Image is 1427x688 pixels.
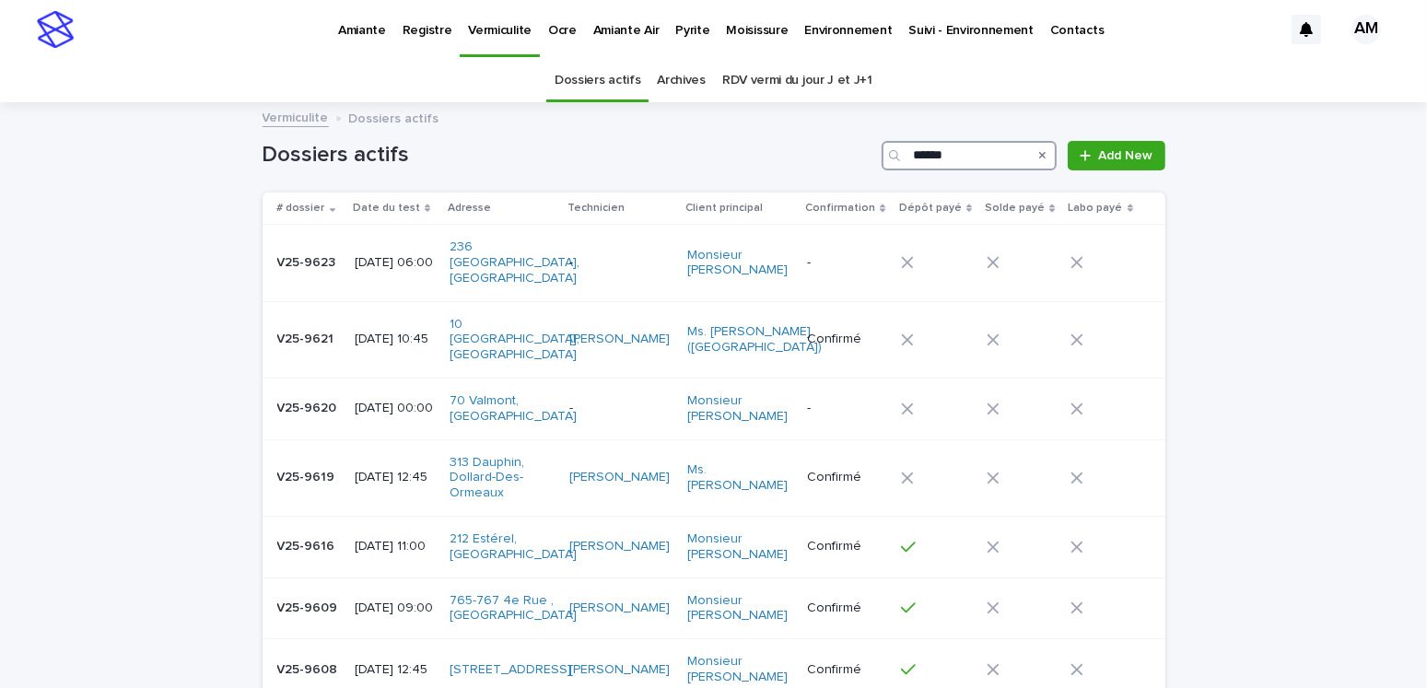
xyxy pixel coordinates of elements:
[685,198,763,218] p: Client principal
[722,59,872,102] a: RDV vermi du jour J et J+1
[277,535,339,554] p: V25-9616
[687,593,790,624] a: Monsieur [PERSON_NAME]
[687,248,790,279] a: Monsieur [PERSON_NAME]
[805,198,875,218] p: Confirmation
[349,107,439,127] p: Dossiers actifs
[355,662,435,678] p: [DATE] 12:45
[450,317,579,363] a: 10 [GEOGRAPHIC_DATA], [GEOGRAPHIC_DATA]
[569,332,670,347] a: [PERSON_NAME]
[687,393,790,425] a: Monsieur [PERSON_NAME]
[277,597,342,616] p: V25-9609
[263,225,1165,301] tr: V25-9623V25-9623 [DATE] 06:00236 [GEOGRAPHIC_DATA], [GEOGRAPHIC_DATA] -Monsieur [PERSON_NAME] -
[263,516,1165,577] tr: V25-9616V25-9616 [DATE] 11:00212 Estérel, [GEOGRAPHIC_DATA] [PERSON_NAME] Monsieur [PERSON_NAME] ...
[567,198,625,218] p: Technicien
[37,11,74,48] img: stacker-logo-s-only.png
[353,198,420,218] p: Date du test
[555,59,640,102] a: Dossiers actifs
[807,332,886,347] p: Confirmé
[1351,15,1381,44] div: AM
[277,251,340,271] p: V25-9623
[657,59,706,102] a: Archives
[355,401,435,416] p: [DATE] 00:00
[687,531,790,563] a: Monsieur [PERSON_NAME]
[687,462,790,494] a: Ms. [PERSON_NAME]
[807,662,886,678] p: Confirmé
[807,470,886,485] p: Confirmé
[450,393,577,425] a: 70 Valmont, [GEOGRAPHIC_DATA]
[277,466,339,485] p: V25-9619
[807,601,886,616] p: Confirmé
[807,255,886,271] p: -
[450,662,571,678] a: [STREET_ADDRESS]
[355,470,435,485] p: [DATE] 12:45
[355,601,435,616] p: [DATE] 09:00
[450,455,552,501] a: 313 Dauphin, Dollard-Des-Ormeaux
[1068,141,1164,170] a: Add New
[569,539,670,554] a: [PERSON_NAME]
[263,577,1165,639] tr: V25-9609V25-9609 [DATE] 09:00765-767 4e Rue , [GEOGRAPHIC_DATA] [PERSON_NAME] Monsieur [PERSON_NA...
[807,401,886,416] p: -
[355,332,435,347] p: [DATE] 10:45
[263,106,329,127] a: Vermiculite
[355,539,435,554] p: [DATE] 11:00
[450,531,577,563] a: 212 Estérel, [GEOGRAPHIC_DATA]
[1069,198,1123,218] p: Labo payé
[807,539,886,554] p: Confirmé
[687,654,790,685] a: Monsieur [PERSON_NAME]
[263,378,1165,439] tr: V25-9620V25-9620 [DATE] 00:0070 Valmont, [GEOGRAPHIC_DATA] -Monsieur [PERSON_NAME] -
[450,239,579,286] a: 236 [GEOGRAPHIC_DATA], [GEOGRAPHIC_DATA]
[450,593,577,624] a: 765-767 4e Rue , [GEOGRAPHIC_DATA]
[569,601,670,616] a: [PERSON_NAME]
[569,401,672,416] p: -
[448,198,491,218] p: Adresse
[355,255,435,271] p: [DATE] 06:00
[1099,149,1153,162] span: Add New
[985,198,1045,218] p: Solde payé
[899,198,962,218] p: Dépôt payé
[277,397,341,416] p: V25-9620
[569,662,670,678] a: [PERSON_NAME]
[263,301,1165,378] tr: V25-9621V25-9621 [DATE] 10:4510 [GEOGRAPHIC_DATA], [GEOGRAPHIC_DATA] [PERSON_NAME] Ms. [PERSON_NA...
[263,142,875,169] h1: Dossiers actifs
[263,439,1165,516] tr: V25-9619V25-9619 [DATE] 12:45313 Dauphin, Dollard-Des-Ormeaux [PERSON_NAME] Ms. [PERSON_NAME] Con...
[687,324,822,356] a: Ms. [PERSON_NAME] ([GEOGRAPHIC_DATA])
[882,141,1057,170] input: Search
[277,659,342,678] p: V25-9608
[569,470,670,485] a: [PERSON_NAME]
[277,198,325,218] p: # dossier
[277,328,338,347] p: V25-9621
[569,255,672,271] p: -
